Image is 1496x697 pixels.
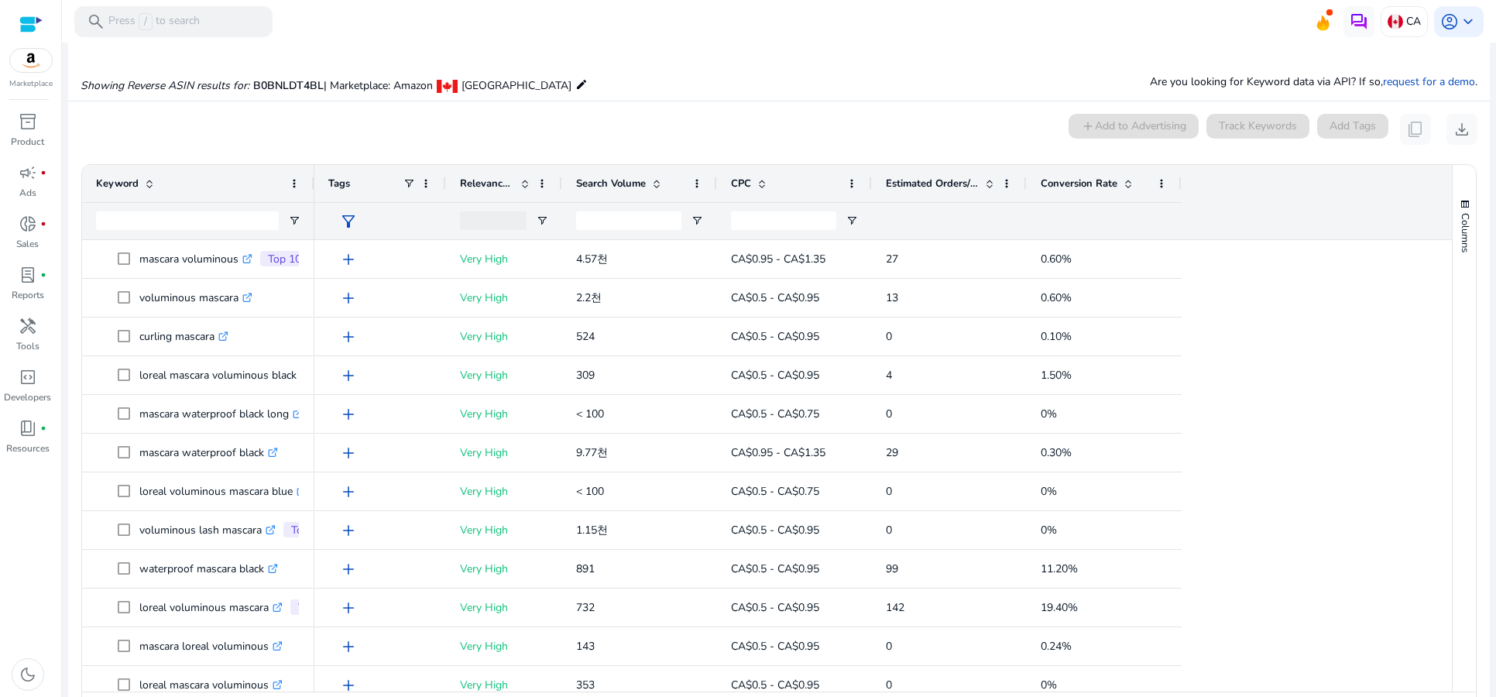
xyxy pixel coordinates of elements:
[460,282,548,314] p: Very High
[339,289,358,307] span: add
[1041,329,1072,344] span: 0.10%
[460,177,514,191] span: Relevance Score
[691,215,703,227] button: Open Filter Menu
[576,211,681,230] input: Search Volume Filter Input
[1041,290,1072,305] span: 0.60%
[19,266,37,284] span: lab_profile
[139,514,276,546] p: voluminous lash mascara
[731,600,819,615] span: CA$0.5 - CA$0.95
[19,665,37,684] span: dark_mode
[731,290,819,305] span: CA$0.5 - CA$0.95
[536,215,548,227] button: Open Filter Menu
[288,215,300,227] button: Open Filter Menu
[576,561,595,576] span: 891
[576,368,595,383] span: 309
[139,437,278,469] p: mascara waterproof black
[19,419,37,438] span: book_4
[108,13,200,30] p: Press to search
[460,553,548,585] p: Very High
[886,600,904,615] span: 142
[1453,120,1471,139] span: download
[40,272,46,278] span: fiber_manual_record
[328,177,350,191] span: Tags
[139,321,228,352] p: curling mascara
[731,368,819,383] span: CA$0.5 - CA$0.95
[576,329,595,344] span: 524
[576,639,595,654] span: 143
[1388,14,1403,29] img: ca.svg
[40,170,46,176] span: fiber_manual_record
[1041,523,1057,537] span: 0%
[139,243,252,275] p: mascara voluminous
[731,678,819,692] span: CA$0.5 - CA$0.95
[1458,213,1472,252] span: Columns
[1041,678,1057,692] span: 0%
[461,78,571,93] span: [GEOGRAPHIC_DATA]
[1041,252,1072,266] span: 0.60%
[339,405,358,424] span: add
[460,398,548,430] p: Very High
[339,482,358,501] span: add
[339,637,358,656] span: add
[139,13,153,30] span: /
[886,639,892,654] span: 0
[460,514,548,546] p: Very High
[731,484,819,499] span: CA$0.5 - CA$0.75
[576,484,604,499] span: < 100
[339,212,358,231] span: filter_alt
[324,78,433,93] span: | Marketplace: Amazon
[886,329,892,344] span: 0
[886,290,898,305] span: 13
[139,359,311,391] p: loreal mascara voluminous black
[886,523,892,537] span: 0
[10,49,52,72] img: amazon.svg
[1041,561,1078,576] span: 11.20%
[1041,368,1072,383] span: 1.50%
[96,211,279,230] input: Keyword Filter Input
[253,78,324,93] span: B0BNLDT4BL
[886,445,898,460] span: 29
[731,177,751,191] span: CPC
[576,678,595,692] span: 353
[886,368,892,383] span: 4
[460,630,548,662] p: Very High
[1406,8,1421,35] p: CA
[576,252,608,266] span: 4.57천
[139,630,283,662] p: mascara loreal voluminous
[1041,484,1057,499] span: 0%
[731,523,819,537] span: CA$0.5 - CA$0.95
[4,390,51,404] p: Developers
[339,676,358,695] span: add
[339,328,358,346] span: add
[19,112,37,131] span: inventory_2
[1041,600,1078,615] span: 19.40%
[40,425,46,431] span: fiber_manual_record
[576,290,602,305] span: 2.2천
[40,221,46,227] span: fiber_manual_record
[87,12,105,31] span: search
[731,407,819,421] span: CA$0.5 - CA$0.75
[139,553,278,585] p: waterproof mascara black
[19,163,37,182] span: campaign
[139,476,307,507] p: loreal voluminous mascara blue
[339,560,358,579] span: add
[1041,639,1072,654] span: 0.24%
[139,592,283,623] p: loreal voluminous mascara
[731,329,819,344] span: CA$0.5 - CA$0.95
[731,252,825,266] span: CA$0.95 - CA$1.35
[731,211,836,230] input: CPC Filter Input
[1446,114,1477,145] button: download
[9,78,53,90] p: Marketplace
[16,339,39,353] p: Tools
[886,678,892,692] span: 0
[19,317,37,335] span: handyman
[16,237,39,251] p: Sales
[460,437,548,469] p: Very High
[576,407,604,421] span: < 100
[460,243,548,275] p: Very High
[339,521,358,540] span: add
[1041,177,1117,191] span: Conversion Rate
[339,599,358,617] span: add
[139,282,252,314] p: voluminous mascara
[576,600,595,615] span: 732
